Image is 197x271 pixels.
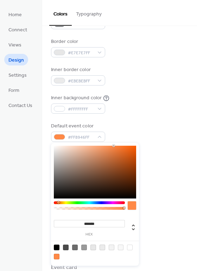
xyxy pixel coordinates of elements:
span: Home [8,11,22,19]
span: Form [8,87,19,94]
span: #EBEBEBFF [68,77,94,85]
label: hex [54,233,125,237]
span: #FFFFFFFF [68,106,94,113]
div: Border color [51,38,104,45]
a: Contact Us [4,99,37,111]
div: Default event color [51,122,104,130]
div: rgb(243, 243, 243) [109,245,114,250]
div: Inner border color [51,66,104,74]
span: Contact Us [8,102,32,109]
a: Form [4,84,24,96]
div: rgb(153, 153, 153) [81,245,87,250]
a: Views [4,39,26,50]
div: rgb(108, 108, 108) [72,245,78,250]
a: Design [4,54,28,65]
div: rgb(0, 0, 0) [54,245,59,250]
span: Views [8,42,21,49]
div: rgb(231, 231, 231) [90,245,96,250]
span: #FF8946FF [68,134,94,141]
span: #E7E7E7FF [68,49,94,57]
a: Connect [4,24,31,35]
span: #6C6C6CFF [68,21,94,29]
div: rgb(235, 235, 235) [100,245,105,250]
span: Design [8,57,24,64]
a: Home [4,8,26,20]
div: rgb(255, 137, 70) [54,254,59,259]
div: rgb(255, 255, 255) [127,245,133,250]
div: rgb(248, 248, 248) [118,245,123,250]
div: Inner background color [51,94,102,102]
span: Settings [8,72,27,79]
div: rgb(74, 74, 74) [63,245,69,250]
span: Connect [8,26,27,34]
a: Settings [4,69,31,81]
